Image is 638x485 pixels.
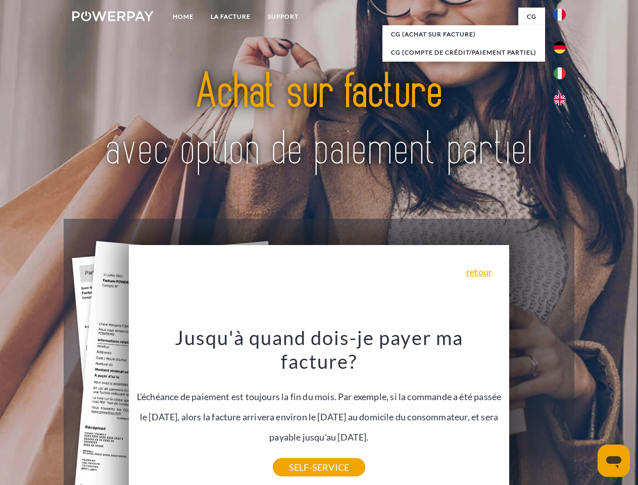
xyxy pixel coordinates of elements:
[259,8,307,26] a: Support
[72,11,154,21] img: logo-powerpay-white.svg
[554,41,566,54] img: de
[382,25,545,43] a: CG (achat sur facture)
[554,9,566,21] img: fr
[466,267,492,276] a: retour
[598,445,630,477] iframe: Bouton de lancement de la fenêtre de messagerie
[164,8,202,26] a: Home
[554,67,566,79] img: it
[518,8,545,26] a: CG
[382,43,545,62] a: CG (Compte de crédit/paiement partiel)
[96,48,542,193] img: title-powerpay_fr.svg
[135,325,504,467] div: L'échéance de paiement est toujours la fin du mois. Par exemple, si la commande a été passée le [...
[202,8,259,26] a: LA FACTURE
[273,458,365,476] a: SELF-SERVICE
[135,325,504,374] h3: Jusqu'à quand dois-je payer ma facture?
[554,93,566,106] img: en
